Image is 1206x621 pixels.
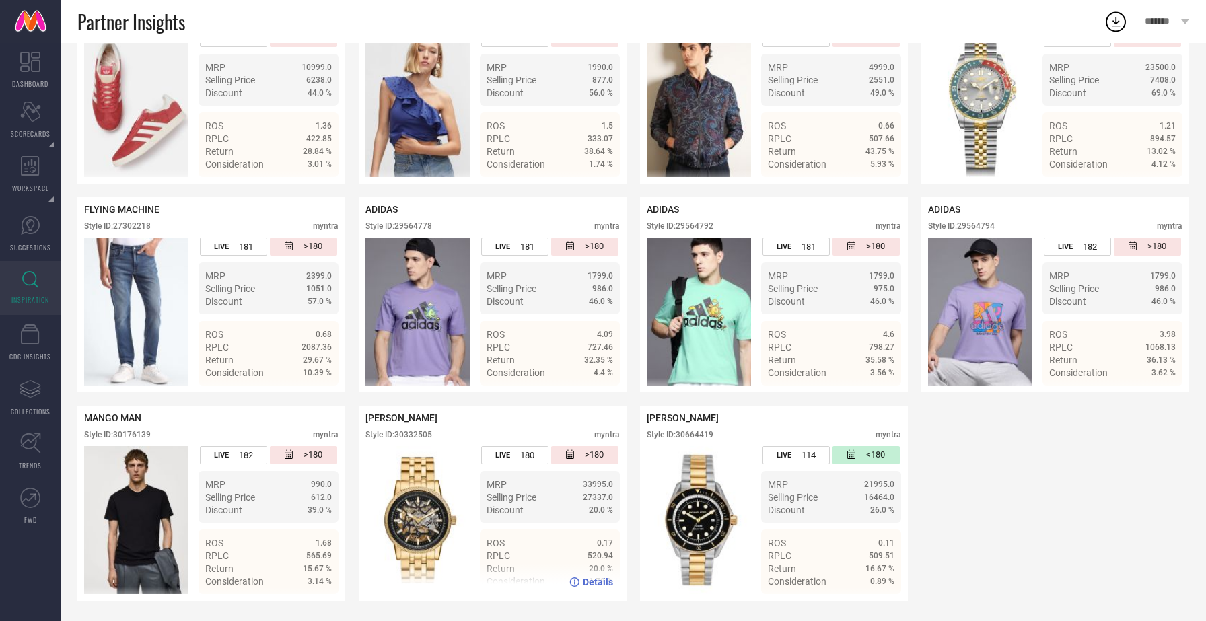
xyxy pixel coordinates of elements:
span: Consideration [205,576,264,587]
span: 333.07 [588,134,613,143]
span: LIVE [777,242,791,251]
div: Style ID: 30664419 [647,430,713,439]
span: Details [1145,183,1176,194]
span: Discount [205,87,242,98]
span: >180 [866,241,885,252]
span: 69.0 % [1151,88,1176,98]
a: Details [569,183,613,194]
span: 1.36 [316,121,332,131]
span: ROS [487,329,505,340]
div: Number of days the style has been live on the platform [1044,238,1111,256]
span: 0.66 [878,121,894,131]
span: ROS [1049,120,1067,131]
span: 182 [239,450,253,460]
span: 612.0 [311,492,332,502]
span: Partner Insights [77,8,185,36]
span: MRP [487,62,507,73]
span: 39.0 % [308,505,332,515]
span: RPLC [768,342,791,353]
span: 26.0 % [870,505,894,515]
span: 520.94 [588,551,613,560]
div: myntra [594,430,620,439]
span: 986.0 [1155,284,1176,293]
span: MRP [1049,270,1069,281]
span: ROS [768,329,786,340]
span: MRP [205,479,225,490]
div: Style ID: 29564794 [928,221,995,231]
span: 975.0 [874,284,894,293]
span: 1.68 [316,538,332,548]
div: Style ID: 30176139 [84,430,151,439]
div: Number of days since the style was first listed on the platform [832,238,900,256]
span: ROS [768,538,786,548]
div: Click to view image [365,29,470,177]
span: 10.39 % [303,368,332,377]
span: RPLC [768,133,791,144]
span: FLYING MACHINE [84,204,159,215]
span: Selling Price [768,283,818,294]
span: CDC INSIGHTS [9,351,51,361]
span: 507.66 [869,134,894,143]
span: Selling Price [487,75,536,85]
div: Click to view image [647,446,751,594]
span: 2087.36 [301,342,332,352]
span: Selling Price [487,283,536,294]
span: 1.5 [602,121,613,131]
span: Consideration [768,159,826,170]
span: Consideration [487,159,545,170]
img: Style preview image [365,446,470,594]
span: Details [301,183,332,194]
div: myntra [876,430,901,439]
span: MANGO MAN [84,412,141,423]
div: Number of days the style has been live on the platform [200,446,267,464]
span: Discount [1049,296,1086,307]
span: RPLC [205,133,229,144]
span: Consideration [768,367,826,378]
span: Return [1049,355,1077,365]
img: Style preview image [365,29,470,177]
span: 4999.0 [869,63,894,72]
span: ADIDAS [647,204,679,215]
span: Return [768,355,796,365]
span: FWD [24,515,37,525]
span: DASHBOARD [12,79,48,89]
a: Details [851,183,894,194]
span: MRP [205,62,225,73]
div: Number of days since the style was first listed on the platform [1114,238,1181,256]
div: Number of days since the style was first listed on the platform [832,446,900,464]
span: MRP [1049,62,1069,73]
span: Details [1145,392,1176,402]
span: 7408.0 [1150,75,1176,85]
span: Selling Price [205,492,255,503]
span: 180 [520,450,534,460]
div: myntra [1157,221,1182,231]
span: 181 [802,242,816,252]
div: myntra [876,221,901,231]
span: RPLC [1049,342,1073,353]
span: 43.75 % [865,147,894,156]
div: myntra [313,221,339,231]
span: TRENDS [19,460,42,470]
div: Click to view image [928,29,1032,177]
span: MRP [768,270,788,281]
div: Number of days since the style was first listed on the platform [551,238,618,256]
a: Details [288,183,332,194]
img: Style preview image [84,238,188,386]
span: Discount [487,505,524,515]
span: 33995.0 [583,480,613,489]
span: MRP [768,479,788,490]
span: 38.64 % [584,147,613,156]
span: ADIDAS [928,204,960,215]
div: Number of days the style has been live on the platform [481,238,548,256]
span: SCORECARDS [11,129,50,139]
span: ROS [205,329,223,340]
span: 56.0 % [589,88,613,98]
div: Click to view image [84,29,188,177]
span: Discount [768,505,805,515]
span: >180 [1147,241,1166,252]
span: Selling Price [768,492,818,503]
span: RPLC [1049,133,1073,144]
span: >180 [585,241,604,252]
div: Click to view image [647,29,751,177]
div: Click to view image [365,446,470,594]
